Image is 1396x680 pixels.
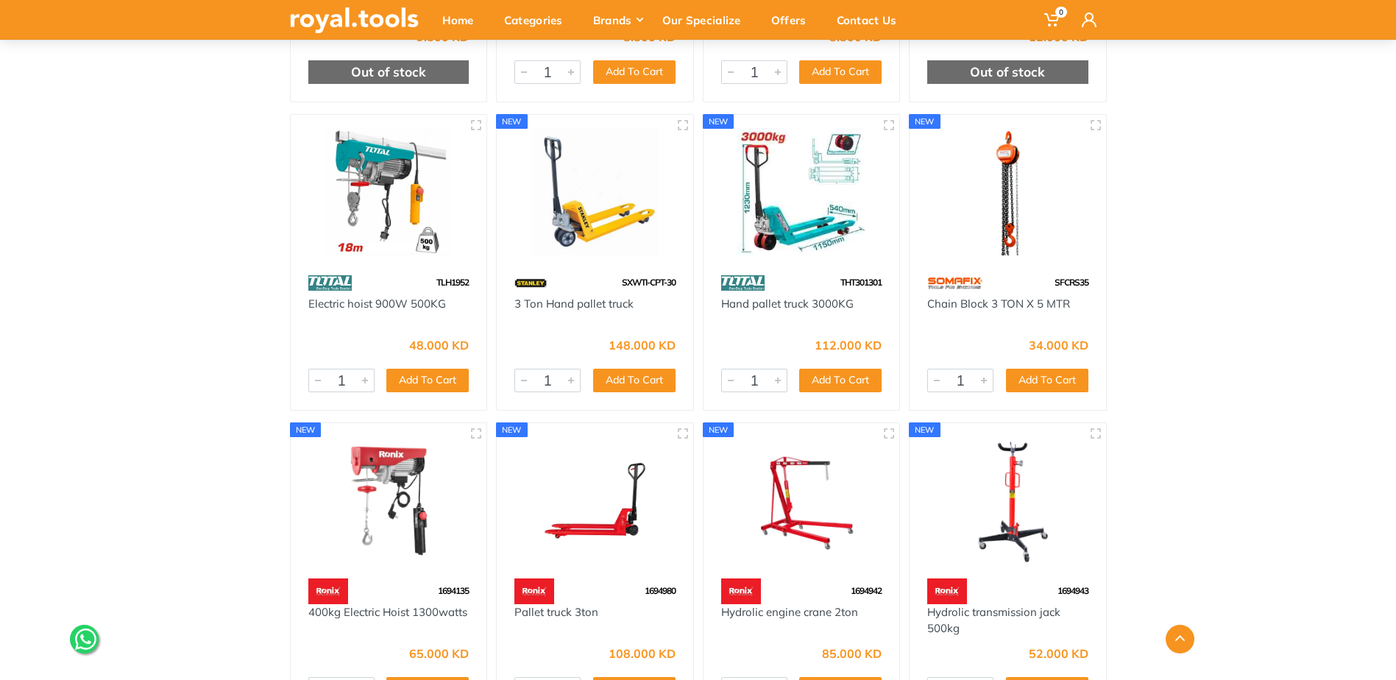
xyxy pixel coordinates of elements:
img: 130.webp [308,578,348,604]
img: Royal Tools - Hydrolic engine crane 2ton [717,436,887,564]
a: Hydrolic engine crane 2ton [721,605,858,619]
div: Home [432,4,494,35]
div: Offers [761,4,826,35]
div: 12.000 KD [1029,31,1088,43]
span: 1694980 [645,585,676,596]
div: Brands [583,4,652,35]
div: 9.500 KD [417,31,469,43]
img: Royal Tools - 3 Ton Hand pallet truck [510,128,680,255]
span: 1694943 [1057,585,1088,596]
button: Add To Cart [1006,369,1088,392]
div: 8.500 KD [829,31,882,43]
img: Royal Tools - Hand pallet truck 3000KG [717,128,887,255]
div: 5.500 KD [623,31,676,43]
div: 108.000 KD [609,648,676,659]
button: Add To Cart [386,369,469,392]
div: new [909,422,940,437]
a: Pallet truck 3ton [514,605,598,619]
button: Add To Cart [593,60,676,84]
div: new [290,422,322,437]
a: Chain Block 3 TON X 5 MTR [927,297,1070,311]
div: Out of stock [927,60,1088,84]
button: Add To Cart [799,60,882,84]
img: 130.webp [927,578,967,604]
a: Hand pallet truck 3000KG [721,297,854,311]
span: SFCRS35 [1055,277,1088,288]
img: 15.webp [514,270,547,296]
div: Out of stock [308,60,470,84]
button: Add To Cart [593,369,676,392]
div: Our Specialize [652,4,761,35]
div: new [496,114,528,129]
div: 48.000 KD [409,339,469,351]
img: Royal Tools - Hydrolic transmission jack 500kg [923,436,1093,564]
img: 60.webp [927,270,982,296]
img: Royal Tools - 400kg Electric Hoist 1300watts [304,436,474,564]
a: Electric hoist 900W 500KG [308,297,446,311]
div: 148.000 KD [609,339,676,351]
a: 400kg Electric Hoist 1300watts [308,605,467,619]
span: THT301301 [840,277,882,288]
img: 130.webp [514,578,554,604]
div: 34.000 KD [1029,339,1088,351]
span: 0 [1055,7,1067,18]
a: 3 Ton Hand pallet truck [514,297,634,311]
div: Contact Us [826,4,917,35]
span: SXWTI-CPT-30 [622,277,676,288]
img: Royal Tools - Chain Block 3 TON X 5 MTR [923,128,1093,255]
div: new [496,422,528,437]
span: TLH1952 [436,277,469,288]
div: new [703,114,734,129]
img: 130.webp [721,578,761,604]
a: Hydrolic transmission jack 500kg [927,605,1060,636]
div: 112.000 KD [815,339,882,351]
div: Categories [494,4,583,35]
img: Royal Tools - Pallet truck 3ton [510,436,680,564]
div: new [909,114,940,129]
img: royal.tools Logo [290,7,419,33]
div: 85.000 KD [822,648,882,659]
img: 86.webp [721,270,765,296]
div: new [703,422,734,437]
span: 1694135 [438,585,469,596]
div: 52.000 KD [1029,648,1088,659]
button: Add To Cart [799,369,882,392]
img: Royal Tools - Electric hoist 900W 500KG [304,128,474,255]
img: 86.webp [308,270,352,296]
span: 1694942 [851,585,882,596]
div: 65.000 KD [409,648,469,659]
